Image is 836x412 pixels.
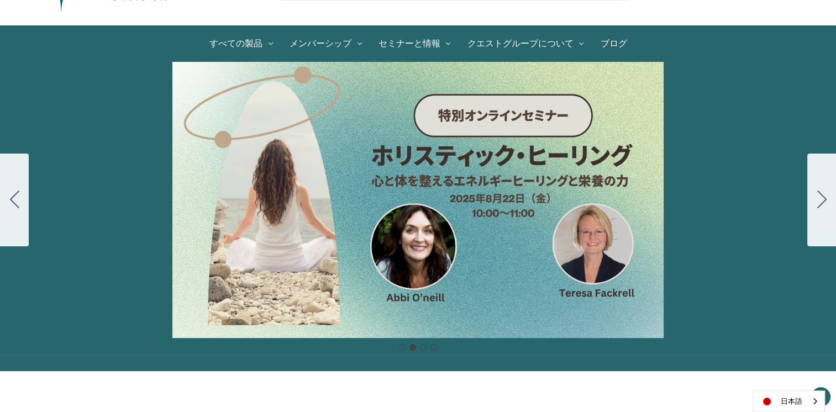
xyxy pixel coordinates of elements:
button: Go to slide 3 [420,344,427,351]
div: Language [753,390,825,412]
a: セミナーと情報 [370,26,459,61]
button: Go to slide 1 [399,344,406,351]
button: Go to slide 2 [409,344,416,351]
button: Go to slide 3 [807,154,836,246]
button: Go to slide 4 [430,344,437,351]
a: メンバーシップ [281,26,370,61]
aside: Language selected: 日本語 [753,390,825,412]
a: 日本語 [753,391,824,411]
a: All Products [201,26,281,61]
a: クエストグループについて [459,26,592,61]
a: ブログ [592,26,635,61]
